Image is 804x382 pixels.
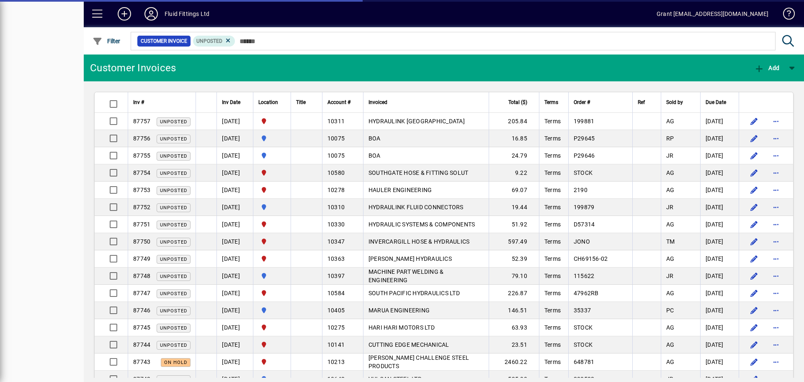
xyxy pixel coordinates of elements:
span: Title [296,98,306,107]
button: Edit [747,114,761,128]
td: [DATE] [216,216,253,233]
span: Terms [544,307,561,314]
span: 648781 [574,359,595,365]
span: JR [666,152,674,159]
span: Due Date [706,98,726,107]
span: Terms [544,359,561,365]
span: Terms [544,118,561,125]
span: Filter [93,38,121,44]
span: CHRISTCHURCH [258,340,286,349]
span: Unposted [160,136,187,142]
span: Add [754,65,779,71]
span: Unposted [160,308,187,314]
span: Terms [544,238,561,245]
button: Edit [747,304,761,317]
td: 51.92 [489,216,539,233]
span: Unposted [160,171,187,176]
span: 87757 [133,118,150,125]
td: 9.22 [489,164,539,182]
span: 10141 [327,341,345,348]
td: [DATE] [700,233,739,250]
div: Fluid Fittings Ltd [165,7,209,21]
span: HYDRAULINK [GEOGRAPHIC_DATA] [368,118,465,125]
td: [DATE] [216,233,253,250]
span: Ref [638,98,645,107]
span: Unposted [160,325,187,331]
td: [DATE] [700,285,739,302]
span: AG [666,290,675,296]
td: [DATE] [216,302,253,319]
span: SOUTHGATE HOSE & FITTING SOLUT [368,169,469,176]
span: AUCKLAND [258,151,286,160]
td: 63.93 [489,319,539,336]
td: [DATE] [700,302,739,319]
span: BOA [368,135,381,142]
div: Inv # [133,98,191,107]
span: Terms [544,324,561,331]
button: Add [752,60,781,75]
span: [PERSON_NAME] CHALLENGE STEEL PRODUCTS [368,354,469,369]
span: 10075 [327,135,345,142]
td: [DATE] [700,319,739,336]
td: 2460.22 [489,353,539,371]
button: Add [111,6,138,21]
span: 87753 [133,187,150,193]
td: [DATE] [700,164,739,182]
span: 87750 [133,238,150,245]
td: [DATE] [700,113,739,130]
td: 79.10 [489,268,539,285]
button: Edit [747,183,761,197]
span: CHRISTCHURCH [258,323,286,332]
span: STOCK [574,169,593,176]
span: 87748 [133,273,150,279]
td: 226.87 [489,285,539,302]
span: 10580 [327,169,345,176]
td: 16.85 [489,130,539,147]
span: AG [666,221,675,228]
span: Terms [544,255,561,262]
span: AG [666,255,675,262]
div: Customer Invoices [90,61,176,75]
span: Terms [544,152,561,159]
td: [DATE] [700,250,739,268]
span: AG [666,118,675,125]
button: More options [769,269,783,283]
span: MACHINE PART WELDING & ENGINEERING [368,268,444,283]
button: Edit [747,200,761,214]
span: 2190 [574,187,588,193]
td: 23.51 [489,336,539,353]
span: 47962RB [574,290,599,296]
td: [DATE] [216,147,253,164]
span: Unposted [160,257,187,262]
td: [DATE] [700,199,739,216]
button: Edit [747,149,761,162]
button: More options [769,338,783,351]
span: 10213 [327,359,345,365]
td: [DATE] [216,199,253,216]
button: More options [769,252,783,265]
span: HYDRAULIC SYSTEMS & COMPONENTS [368,221,475,228]
span: P29646 [574,152,595,159]
span: CHRISTCHURCH [258,168,286,177]
span: CHRISTCHURCH [258,220,286,229]
button: More options [769,235,783,248]
span: Terms [544,221,561,228]
span: Customer Invoice [141,37,187,45]
button: More options [769,286,783,300]
button: Edit [747,269,761,283]
button: More options [769,132,783,145]
td: [DATE] [216,130,253,147]
div: Ref [638,98,656,107]
td: [DATE] [216,268,253,285]
td: [DATE] [216,353,253,371]
button: Edit [747,218,761,231]
button: Edit [747,321,761,334]
button: More options [769,149,783,162]
div: Invoiced [368,98,484,107]
span: 87754 [133,169,150,176]
span: HARI HARI MOTORS LTD [368,324,435,331]
span: CHRISTCHURCH [258,185,286,195]
span: 87752 [133,204,150,210]
span: 10278 [327,187,345,193]
span: 10584 [327,290,345,296]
